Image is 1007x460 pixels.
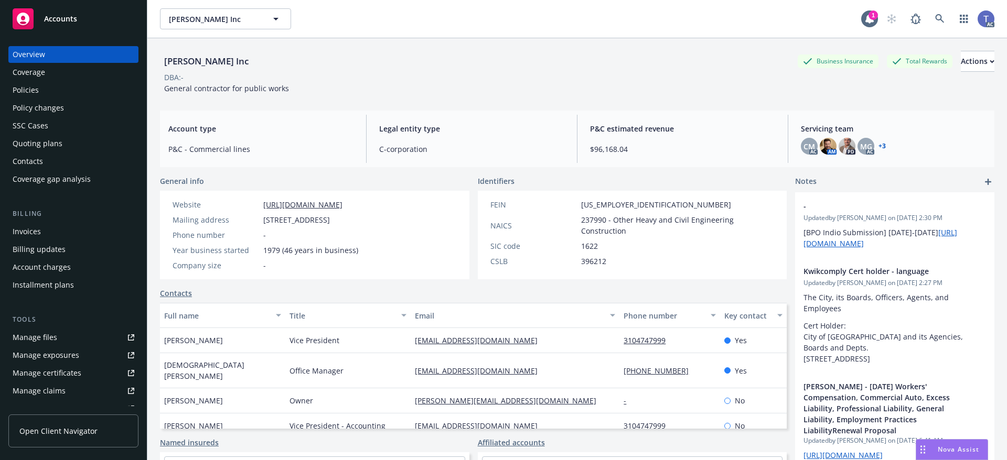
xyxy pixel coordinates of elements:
div: Manage exposures [13,347,79,364]
div: Email [415,310,604,321]
span: Legal entity type [379,123,564,134]
span: [PERSON_NAME] [164,335,223,346]
span: Account type [168,123,353,134]
div: Billing updates [13,241,66,258]
div: Full name [164,310,270,321]
span: Notes [795,176,817,188]
span: Kwikcomply Cert holder - language [804,266,959,277]
div: Drag to move [916,440,929,459]
div: Coverage gap analysis [13,171,91,188]
div: Actions [961,51,994,71]
span: Open Client Navigator [19,425,98,436]
div: Overview [13,46,45,63]
a: 3104747999 [624,421,674,431]
a: Start snowing [881,8,902,29]
div: 1 [869,10,878,20]
span: Updated by [PERSON_NAME] on [DATE] 6:41 AM [804,436,986,445]
div: Tools [8,314,138,325]
a: [EMAIL_ADDRESS][DOMAIN_NAME] [415,335,546,345]
img: photo [978,10,994,27]
div: Installment plans [13,277,74,293]
div: NAICS [490,220,577,231]
a: - [624,396,635,406]
img: photo [820,138,837,155]
div: Policy changes [13,100,64,116]
span: CM [804,141,815,152]
a: Manage exposures [8,347,138,364]
div: Contacts [13,153,43,170]
div: Phone number [624,310,704,321]
div: Coverage [13,64,45,81]
div: Kwikcomply Cert holder - languageUpdatedby [PERSON_NAME] on [DATE] 2:27 PMThe City, its Boards, O... [795,257,994,373]
span: [PERSON_NAME] [164,395,223,406]
span: P&C - Commercial lines [168,144,353,155]
span: [STREET_ADDRESS] [263,214,330,225]
a: Accounts [8,4,138,34]
button: Actions [961,51,994,72]
span: [PERSON_NAME] - [DATE] Workers' Compensation, Commercial Auto, Excess Liability, Professional Lia... [804,381,959,436]
div: Manage claims [13,382,66,399]
a: Manage claims [8,382,138,399]
a: [PERSON_NAME][EMAIL_ADDRESS][DOMAIN_NAME] [415,396,605,406]
div: Key contact [724,310,771,321]
span: C-corporation [379,144,564,155]
p: The City, its Boards, Officers, Agents, and Employees [804,292,986,314]
span: 1622 [581,240,598,251]
div: SSC Cases [13,117,48,134]
p: Cert Holder: City of [GEOGRAPHIC_DATA] and its Agencies, Boards and Depts. [STREET_ADDRESS] [804,320,986,364]
div: Quoting plans [13,135,62,152]
a: 3104747999 [624,335,674,345]
span: No [735,420,745,431]
div: -Updatedby [PERSON_NAME] on [DATE] 2:30 PM[BPO Indio Submission] [DATE]-[DATE][URL][DOMAIN_NAME] [795,192,994,257]
a: Coverage [8,64,138,81]
a: Installment plans [8,277,138,293]
button: Phone number [619,303,720,328]
div: CSLB [490,256,577,267]
a: Named insureds [160,437,219,448]
div: Manage BORs [13,400,62,417]
button: Email [411,303,619,328]
a: add [982,176,994,188]
div: Billing [8,209,138,219]
div: SIC code [490,240,577,251]
div: Title [290,310,395,321]
div: Account charges [13,259,71,276]
a: Policy changes [8,100,138,116]
span: 237990 - Other Heavy and Civil Engineering Construction [581,214,775,236]
a: Policies [8,82,138,98]
a: [URL][DOMAIN_NAME] [263,200,342,210]
div: Year business started [173,245,259,256]
div: Business Insurance [798,54,879,68]
a: Contacts [160,288,192,299]
a: Quoting plans [8,135,138,152]
p: [BPO Indio Submission] [DATE]-[DATE] [804,227,986,249]
span: - [263,229,266,240]
a: Account charges [8,259,138,276]
a: Search [929,8,950,29]
a: Coverage gap analysis [8,171,138,188]
button: Key contact [720,303,787,328]
a: Switch app [954,8,974,29]
span: [US_EMPLOYER_IDENTIFICATION_NUMBER] [581,199,731,210]
span: Yes [735,365,747,376]
a: Manage certificates [8,365,138,381]
span: Vice President [290,335,339,346]
a: Affiliated accounts [478,437,545,448]
span: Owner [290,395,313,406]
span: $96,168.04 [590,144,775,155]
span: General info [160,176,204,187]
a: Manage BORs [8,400,138,417]
span: No [735,395,745,406]
div: Phone number [173,229,259,240]
div: Company size [173,260,259,271]
div: Mailing address [173,214,259,225]
a: Invoices [8,223,138,240]
div: Manage files [13,329,57,346]
span: - [263,260,266,271]
a: SSC Cases [8,117,138,134]
span: Yes [735,335,747,346]
a: Overview [8,46,138,63]
span: P&C estimated revenue [590,123,775,134]
div: FEIN [490,199,577,210]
